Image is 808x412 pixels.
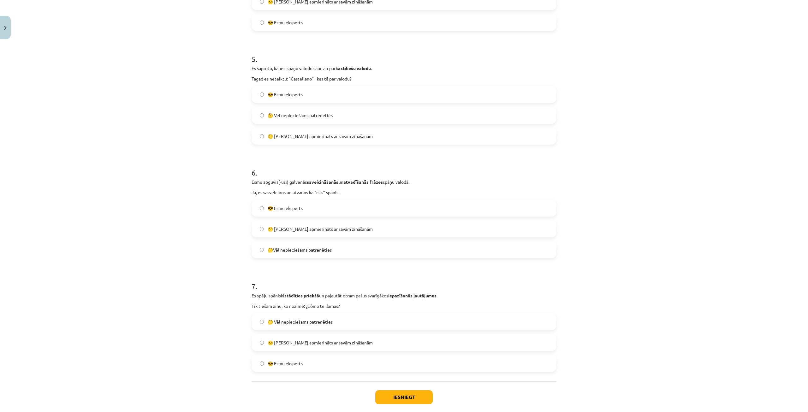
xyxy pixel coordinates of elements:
b: iepazīšanās jautājumus [388,293,437,298]
span: 😎 Esmu eksperts [268,360,303,367]
input: 😎 Esmu eksperts [260,93,264,97]
input: 🤔 Vēl nepieciešams patrenēties [260,113,264,117]
input: 😎 Esmu eksperts [260,361,264,366]
span: 😎 Esmu eksperts [268,19,303,26]
input: 😎 Esmu eksperts [260,21,264,25]
span: 🤔 Vēl nepieciešams patrenēties [268,319,333,325]
p: Es spēju spāniski un pajautāt otram pašus svarīgākos . [252,292,556,299]
b: saveicināšanās [307,179,338,185]
b: stādīties priekšā [284,293,319,298]
b: kastīliešu valodu [336,65,371,71]
b: atvadīšanās [343,179,369,185]
h1: 5 . [252,44,556,63]
input: 😕 [PERSON_NAME] apmierināts ar savām zināšanām [260,227,264,231]
p: Es saprotu, kāpēc spāņu valodu sauc arī par . [252,65,556,72]
input: 😎 Esmu eksperts [260,206,264,210]
span: 😕 [PERSON_NAME] apmierināts ar savām zināšanām [268,339,373,346]
span: 😎 Esmu eksperts [268,205,303,212]
p: Esmu apguvis(-usi) galvenās un spāņu valodā. [252,179,556,185]
button: Iesniegt [375,390,433,404]
span: 😕 [PERSON_NAME] apmierināts ar savām zināšanām [268,133,373,140]
input: 🤔Vēl nepieciešams patrenēties [260,248,264,252]
input: 😕 [PERSON_NAME] apmierināts ar savām zināšanām [260,134,264,138]
input: 😕 [PERSON_NAME] apmierināts ar savām zināšanām [260,341,264,345]
span: 🤔Vēl nepieciešams patrenēties [268,247,332,253]
span: 😕 [PERSON_NAME] apmierināts ar savām zināšanām [268,226,373,232]
span: 😎 Esmu eksperts [268,91,303,98]
input: 🤔 Vēl nepieciešams patrenēties [260,320,264,324]
span: 🤔 Vēl nepieciešams patrenēties [268,112,333,119]
h1: 6 . [252,157,556,177]
b: frāzes [370,179,383,185]
p: Jā, es sasveicinos un atvados kā “īsts” spānis! [252,189,556,196]
p: Tagad es neteiktu: “Castellano” - kas tā par valodu? [252,75,556,82]
img: icon-close-lesson-0947bae3869378f0d4975bcd49f059093ad1ed9edebbc8119c70593378902aed.svg [4,26,7,30]
h1: 7 . [252,271,556,290]
p: Tik tiešām zinu, ko nozīmē: ¿Cómo te llamas? [252,303,556,309]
